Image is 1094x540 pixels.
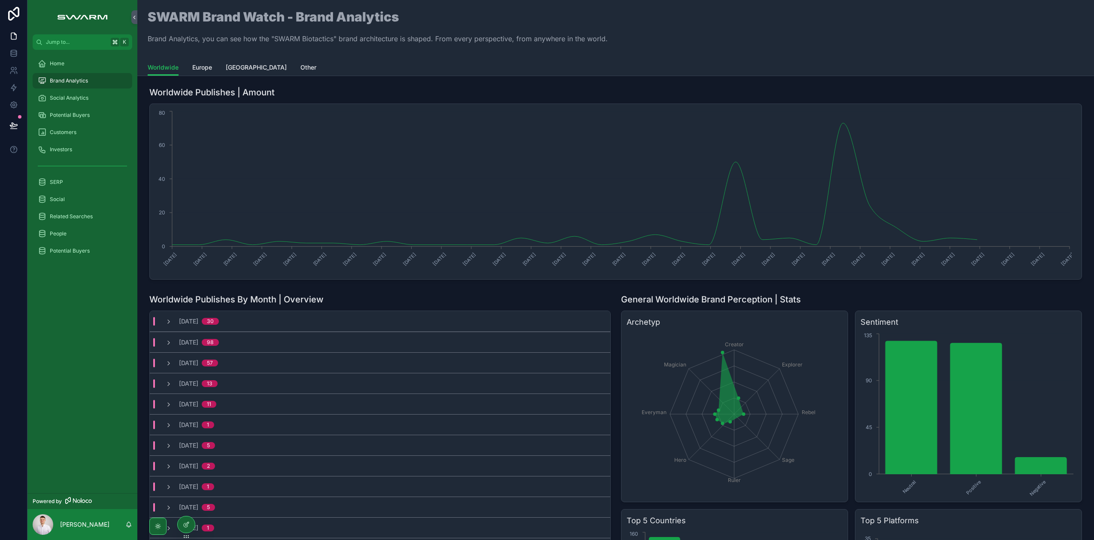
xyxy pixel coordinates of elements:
text: [DATE] [880,251,896,267]
img: App logo [53,10,112,24]
a: Related Searches [33,209,132,224]
div: 13 [207,380,212,387]
a: Investors [33,142,132,157]
tspan: 60 [159,142,165,148]
div: 5 [207,504,210,511]
text: [DATE] [821,251,836,267]
div: chart [861,332,1076,497]
a: SERP [33,174,132,190]
h3: Top 5 Countries [627,515,842,527]
span: [DATE] [179,482,198,491]
a: Social [33,192,132,207]
div: 98 [207,339,214,346]
div: 1 [207,483,209,490]
div: chart [155,109,1076,274]
text: [DATE] [1030,251,1046,267]
text: [DATE] [970,251,985,267]
a: Home [33,56,132,71]
span: [DATE] [179,441,198,450]
button: Jump to...K [33,34,132,50]
tspan: Creator [724,341,743,348]
text: [DATE] [611,251,627,267]
text: [DATE] [581,251,597,267]
span: Europe [192,63,212,72]
tspan: 160 [630,531,638,537]
span: Social Analytics [50,95,88,101]
text: [DATE] [461,251,477,267]
text: [DATE] [641,251,657,267]
tspan: Ruler [727,477,740,483]
tspan: 45 [866,424,872,430]
h3: Top 5 Platforms [861,515,1076,527]
text: [DATE] [761,251,776,267]
span: Home [50,60,64,67]
span: [DATE] [179,462,198,470]
h1: Worldwide Publishes By Month | Overview [149,293,324,305]
h3: Archetyp [627,316,842,328]
span: Worldwide [148,63,179,72]
span: Other [300,63,316,72]
h1: General Worldwide Brand Perception | Stats [621,293,801,305]
text: [DATE] [162,251,178,267]
tspan: Explorer [782,361,802,368]
text: [DATE] [222,251,238,267]
span: Potential Buyers [50,112,90,119]
h1: SWARM Brand Watch - Brand Analytics [148,10,608,23]
text: [DATE] [731,251,746,267]
span: [DATE] [179,359,198,367]
span: Powered by [33,498,62,505]
text: [DATE] [252,251,267,267]
span: [GEOGRAPHIC_DATA] [226,63,287,72]
text: [DATE] [791,251,806,267]
span: People [50,230,67,237]
span: [DATE] [179,503,198,512]
text: [DATE] [940,251,956,267]
text: [DATE] [342,251,358,267]
a: Powered by [27,493,137,509]
span: [DATE] [179,400,198,409]
text: [DATE] [521,251,537,267]
tspan: 90 [866,377,872,384]
span: Social [50,196,65,203]
tspan: 0 [869,471,872,477]
a: Social Analytics [33,90,132,106]
div: 30 [207,318,214,325]
div: 5 [207,442,210,449]
tspan: Everyman [641,409,666,415]
span: [DATE] [179,338,198,347]
text: [DATE] [491,251,507,267]
text: [DATE] [551,251,567,267]
text: Positive [965,479,982,496]
tspan: 20 [159,209,165,216]
a: Potential Buyers [33,107,132,123]
text: [DATE] [372,251,387,267]
text: [DATE] [850,251,866,267]
tspan: Hero [674,457,686,463]
a: Other [300,60,316,77]
div: 1 [207,421,209,428]
h3: Sentiment [861,316,1076,328]
span: [DATE] [179,379,198,388]
div: scrollable content [27,50,137,270]
tspan: Sage [782,457,794,463]
text: [DATE] [432,251,447,267]
div: 2 [207,463,210,470]
span: K [121,39,128,46]
tspan: 0 [162,243,165,250]
div: 11 [207,401,211,408]
a: Europe [192,60,212,77]
text: [DATE] [312,251,327,267]
span: Jump to... [46,39,107,46]
div: 57 [207,360,213,366]
a: Potential Buyers [33,243,132,259]
tspan: 135 [864,332,872,339]
tspan: Magician [664,361,686,368]
text: [DATE] [402,251,417,267]
span: Brand Analytics [50,77,88,84]
span: Potential Buyers [50,247,90,254]
span: Investors [50,146,72,153]
text: [DATE] [1060,251,1075,267]
tspan: 40 [158,176,165,182]
text: [DATE] [671,251,686,267]
a: People [33,226,132,241]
